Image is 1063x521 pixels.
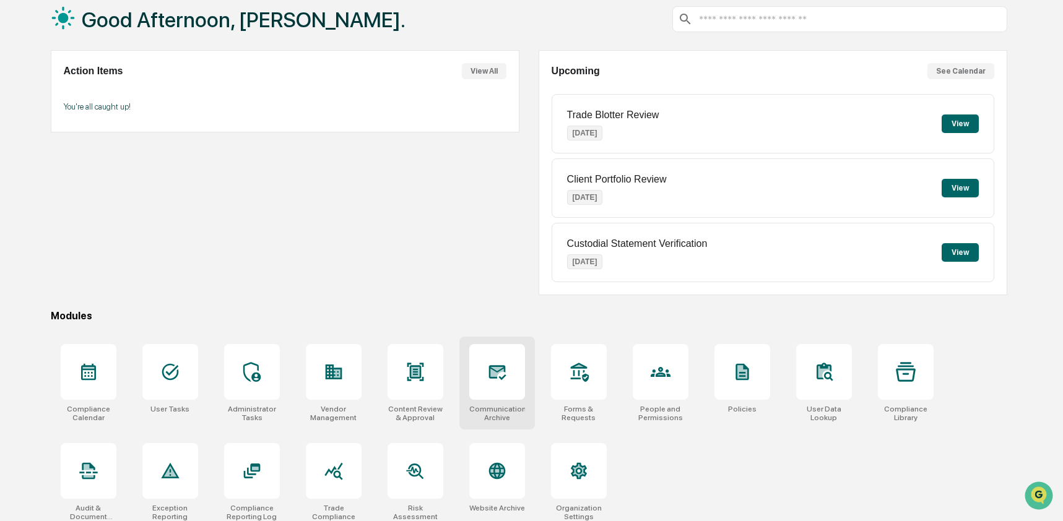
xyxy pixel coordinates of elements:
[942,179,979,197] button: View
[102,156,154,168] span: Attestations
[42,107,157,117] div: We're available if you need us!
[142,504,198,521] div: Exception Reporting
[728,405,757,413] div: Policies
[469,504,525,512] div: Website Archive
[7,151,85,173] a: 🖐️Preclearance
[567,190,603,205] p: [DATE]
[551,405,607,422] div: Forms & Requests
[150,405,189,413] div: User Tasks
[25,179,78,192] span: Data Lookup
[927,63,994,79] button: See Calendar
[942,114,979,133] button: View
[61,405,116,422] div: Compliance Calendar
[87,209,150,219] a: Powered byPylon
[567,238,708,249] p: Custodial Statement Verification
[12,26,225,46] p: How can we help?
[567,110,659,121] p: Trade Blotter Review
[12,181,22,191] div: 🔎
[12,95,35,117] img: 1746055101610-c473b297-6a78-478c-a979-82029cc54cd1
[51,310,1007,322] div: Modules
[85,151,158,173] a: 🗄️Attestations
[567,254,603,269] p: [DATE]
[633,405,688,422] div: People and Permissions
[64,102,506,111] p: You're all caught up!
[7,174,83,197] a: 🔎Data Lookup
[388,405,443,422] div: Content Review & Approval
[942,243,979,262] button: View
[796,405,852,422] div: User Data Lookup
[552,66,600,77] h2: Upcoming
[61,504,116,521] div: Audit & Document Logs
[123,210,150,219] span: Pylon
[210,98,225,113] button: Start new chat
[551,504,607,521] div: Organization Settings
[224,405,280,422] div: Administrator Tasks
[64,66,123,77] h2: Action Items
[12,157,22,167] div: 🖐️
[1023,480,1057,514] iframe: Open customer support
[82,7,406,32] h1: Good Afternoon, [PERSON_NAME].
[224,504,280,521] div: Compliance Reporting Log
[42,95,203,107] div: Start new chat
[388,504,443,521] div: Risk Assessment
[469,405,525,422] div: Communications Archive
[878,405,934,422] div: Compliance Library
[462,63,506,79] button: View All
[306,504,362,521] div: Trade Compliance
[567,174,667,185] p: Client Portfolio Review
[306,405,362,422] div: Vendor Management
[567,126,603,140] p: [DATE]
[25,156,80,168] span: Preclearance
[90,157,100,167] div: 🗄️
